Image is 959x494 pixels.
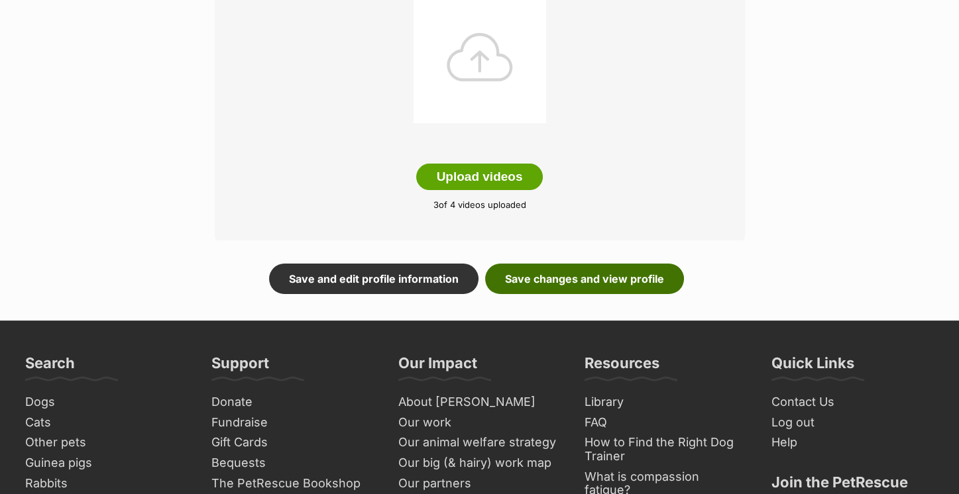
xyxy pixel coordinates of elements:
a: Contact Us [766,392,939,413]
button: Upload videos [416,164,543,190]
span: 3 [433,199,439,210]
h3: Search [25,354,75,380]
a: Rabbits [20,473,193,494]
a: Bequests [206,453,379,473]
a: Cats [20,413,193,433]
a: About [PERSON_NAME] [393,392,566,413]
a: Dogs [20,392,193,413]
h3: Quick Links [771,354,854,380]
a: Save and edit profile information [269,264,479,294]
p: of 4 videos uploaded [235,199,725,212]
a: Log out [766,413,939,433]
a: Our big (& hairy) work map [393,453,566,473]
h3: Resources [585,354,659,380]
a: Library [579,392,752,413]
a: Donate [206,392,379,413]
a: The PetRescue Bookshop [206,473,379,494]
a: Guinea pigs [20,453,193,473]
a: How to Find the Right Dog Trainer [579,432,752,466]
a: Other pets [20,432,193,453]
a: Our partners [393,473,566,494]
a: Our animal welfare strategy [393,432,566,453]
a: FAQ [579,413,752,433]
a: Our work [393,413,566,433]
h3: Our Impact [398,354,477,380]
a: Save changes and view profile [485,264,684,294]
a: Gift Cards [206,432,379,453]
h3: Support [211,354,269,380]
a: Help [766,432,939,453]
a: Fundraise [206,413,379,433]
